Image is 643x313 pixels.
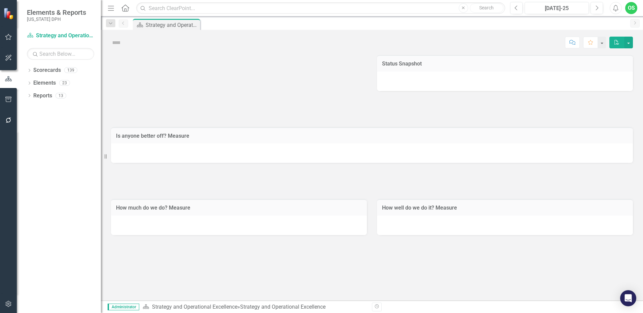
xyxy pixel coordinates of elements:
a: Strategy and Operational Excellence [152,304,237,310]
h3: Is anyone better off? Measure [116,133,628,139]
div: 23 [59,80,70,86]
div: [DATE]-25 [527,4,587,12]
a: Scorecards [33,66,61,74]
span: Elements & Reports [27,8,86,16]
button: Search [470,3,503,13]
div: Strategy and Operational Excellence [240,304,326,310]
button: OS [625,2,637,14]
div: » [143,303,367,311]
h3: How much do we do? Measure [116,205,362,211]
input: Search ClearPoint... [136,2,505,14]
span: Administrator [108,304,139,310]
div: 139 [64,68,77,73]
div: Strategy and Operational Excellence [146,21,198,29]
span: Search [479,5,494,10]
a: Strategy and Operational Excellence [27,32,94,40]
div: 13 [55,93,66,98]
a: Elements [33,79,56,87]
div: Open Intercom Messenger [620,290,636,306]
input: Search Below... [27,48,94,60]
small: [US_STATE] DPH [27,16,86,22]
a: Reports [33,92,52,100]
img: Not Defined [111,37,122,48]
img: ClearPoint Strategy [3,8,15,19]
h3: Status Snapshot [382,61,628,67]
h3: How well do we do it? Measure [382,205,628,211]
button: [DATE]-25 [525,2,589,14]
